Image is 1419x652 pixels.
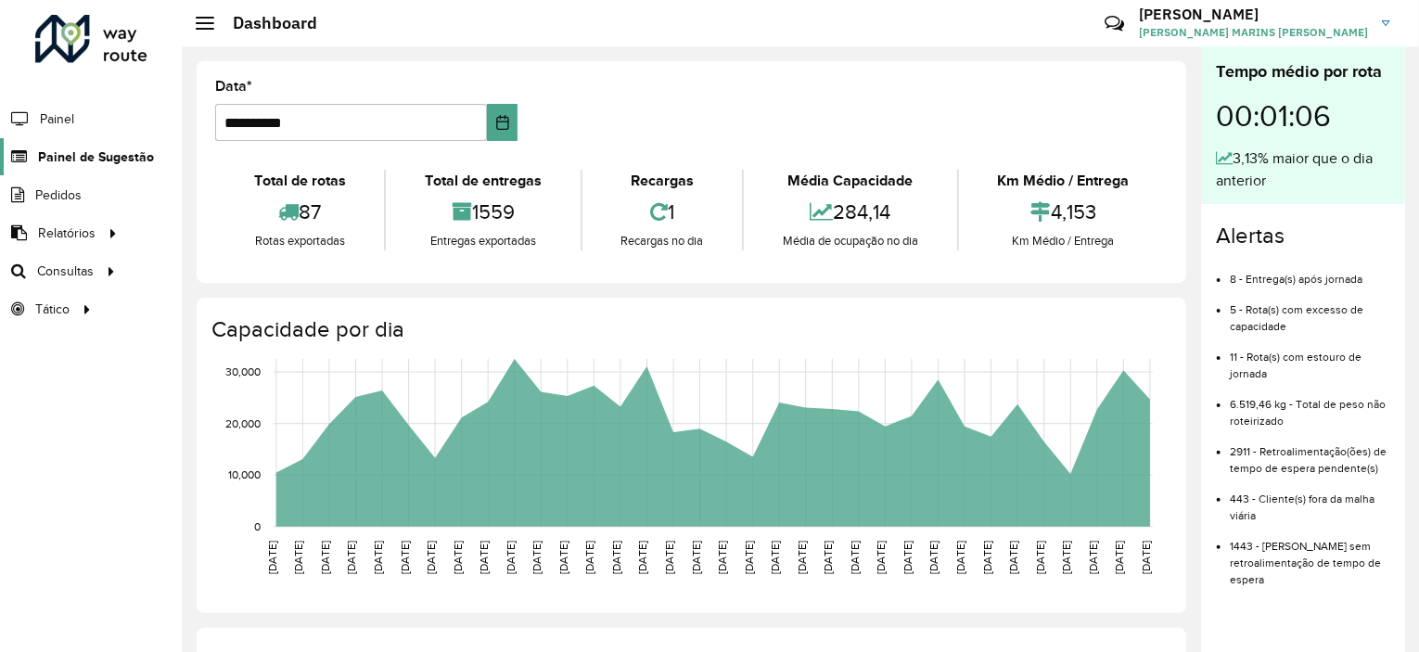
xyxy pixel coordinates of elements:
[425,541,437,574] text: [DATE]
[531,541,543,574] text: [DATE]
[690,541,702,574] text: [DATE]
[478,541,490,574] text: [DATE]
[1034,541,1046,574] text: [DATE]
[748,192,952,232] div: 284,14
[38,224,96,243] span: Relatórios
[1230,257,1390,288] li: 8 - Entrega(s) após jornada
[1216,223,1390,249] h4: Alertas
[214,13,317,33] h2: Dashboard
[1230,429,1390,477] li: 2911 - Retroalimentação(ões) de tempo de espera pendente(s)
[38,147,154,167] span: Painel de Sugestão
[228,469,261,481] text: 10,000
[1230,477,1390,524] li: 443 - Cliente(s) fora da malha viária
[1230,335,1390,382] li: 11 - Rota(s) com estouro de jornada
[1230,288,1390,335] li: 5 - Rota(s) com excesso de capacidade
[487,104,518,141] button: Choose Date
[584,541,596,574] text: [DATE]
[399,541,411,574] text: [DATE]
[964,170,1163,192] div: Km Médio / Entrega
[716,541,728,574] text: [DATE]
[796,541,808,574] text: [DATE]
[587,170,737,192] div: Recargas
[1060,541,1072,574] text: [DATE]
[372,541,384,574] text: [DATE]
[1114,541,1126,574] text: [DATE]
[769,541,781,574] text: [DATE]
[964,232,1163,250] div: Km Médio / Entrega
[1139,6,1368,23] h3: [PERSON_NAME]
[211,316,1168,343] h4: Capacidade por dia
[319,541,331,574] text: [DATE]
[981,541,993,574] text: [DATE]
[346,541,358,574] text: [DATE]
[225,365,261,377] text: 30,000
[1007,541,1019,574] text: [DATE]
[954,541,966,574] text: [DATE]
[1094,4,1134,44] a: Contato Rápido
[748,170,952,192] div: Média Capacidade
[37,262,94,281] span: Consultas
[876,541,888,574] text: [DATE]
[610,541,622,574] text: [DATE]
[390,170,575,192] div: Total de entregas
[505,541,517,574] text: [DATE]
[35,185,82,205] span: Pedidos
[637,541,649,574] text: [DATE]
[964,192,1163,232] div: 4,153
[901,541,914,574] text: [DATE]
[35,300,70,319] span: Tático
[292,541,304,574] text: [DATE]
[1216,147,1390,192] div: 3,13% maior que o dia anterior
[1216,84,1390,147] div: 00:01:06
[822,541,834,574] text: [DATE]
[40,109,74,129] span: Painel
[1230,524,1390,588] li: 1443 - [PERSON_NAME] sem retroalimentação de tempo de espera
[1140,541,1152,574] text: [DATE]
[220,170,379,192] div: Total de rotas
[587,232,737,250] div: Recargas no dia
[849,541,861,574] text: [DATE]
[1087,541,1099,574] text: [DATE]
[452,541,464,574] text: [DATE]
[748,232,952,250] div: Média de ocupação no dia
[215,75,252,97] label: Data
[390,232,575,250] div: Entregas exportadas
[266,541,278,574] text: [DATE]
[220,192,379,232] div: 87
[557,541,569,574] text: [DATE]
[1139,24,1368,41] span: [PERSON_NAME] MARINS [PERSON_NAME]
[254,520,261,532] text: 0
[1230,382,1390,429] li: 6.519,46 kg - Total de peso não roteirizado
[663,541,675,574] text: [DATE]
[1216,59,1390,84] div: Tempo médio por rota
[587,192,737,232] div: 1
[225,417,261,429] text: 20,000
[928,541,940,574] text: [DATE]
[220,232,379,250] div: Rotas exportadas
[743,541,755,574] text: [DATE]
[390,192,575,232] div: 1559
